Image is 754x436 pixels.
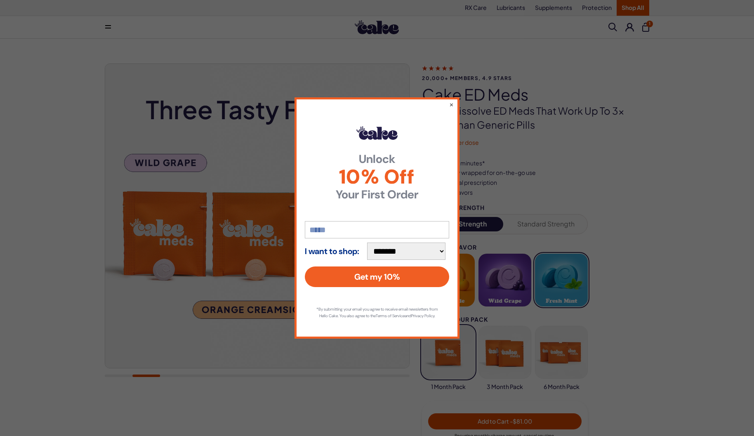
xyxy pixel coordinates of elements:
[376,313,405,318] a: Terms of Service
[305,266,449,287] button: Get my 10%
[356,126,398,139] img: Hello Cake
[305,153,449,165] strong: Unlock
[411,313,434,318] a: Privacy Policy
[313,306,441,319] p: *By submitting your email you agree to receive email newsletters from Hello Cake. You also agree ...
[305,167,449,187] span: 10% Off
[449,100,454,108] button: ×
[305,189,449,200] strong: Your First Order
[305,247,359,256] strong: I want to shop:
